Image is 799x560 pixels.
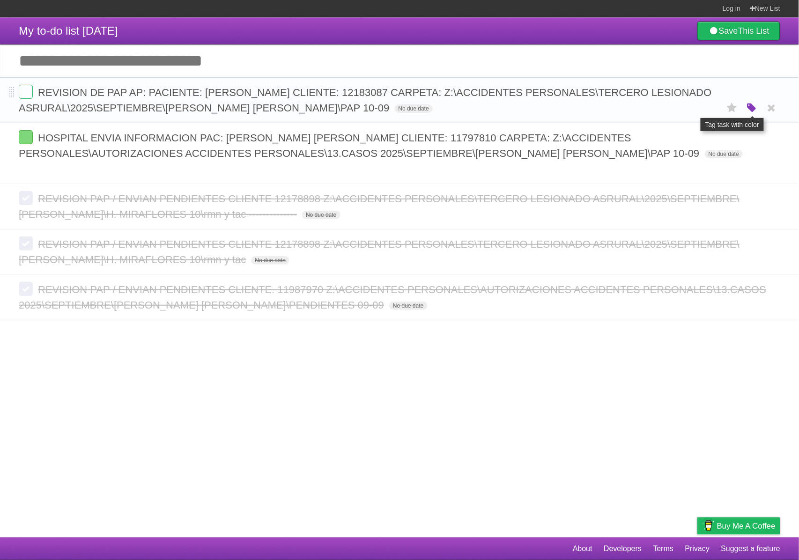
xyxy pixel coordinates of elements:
[19,132,702,159] span: HOSPITAL ENVIA INFORMACION PAC: [PERSON_NAME] [PERSON_NAME] CLIENTE: 11797810 CARPETA: Z:\ACCIDEN...
[19,87,712,114] span: REVISION DE PAP AP: PACIENTE: [PERSON_NAME] CLIENTE: 12183087 CARPETA: Z:\ACCIDENTES PERSONALES\T...
[721,540,780,558] a: Suggest a feature
[19,284,766,311] span: REVISION PAP / ENVIAN PENDIENTES CLIENTE. 11987970 Z:\ACCIDENTES PERSONALES\AUTORIZACIONES ACCIDE...
[717,518,776,534] span: Buy me a coffee
[723,100,741,116] label: Star task
[738,26,769,36] b: This List
[685,540,710,558] a: Privacy
[302,211,340,219] span: No due date
[19,282,33,296] label: Done
[697,22,780,40] a: SaveThis List
[19,236,33,251] label: Done
[389,302,427,310] span: No due date
[697,517,780,535] a: Buy me a coffee
[702,518,715,534] img: Buy me a coffee
[705,150,743,158] span: No due date
[19,85,33,99] label: Done
[19,193,740,220] span: REVISION PAP / ENVIAN PENDIENTES CLIENTE 12178898 Z:\ACCIDENTES PERSONALES\TERCERO LESIONADO ASRU...
[19,24,118,37] span: My to-do list [DATE]
[19,191,33,205] label: Done
[251,256,289,265] span: No due date
[573,540,592,558] a: About
[19,130,33,144] label: Done
[653,540,674,558] a: Terms
[604,540,642,558] a: Developers
[395,104,433,113] span: No due date
[19,238,740,265] span: REVISION PAP / ENVIAN PENDIENTES CLIENTE 12178898 Z:\ACCIDENTES PERSONALES\TERCERO LESIONADO ASRU...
